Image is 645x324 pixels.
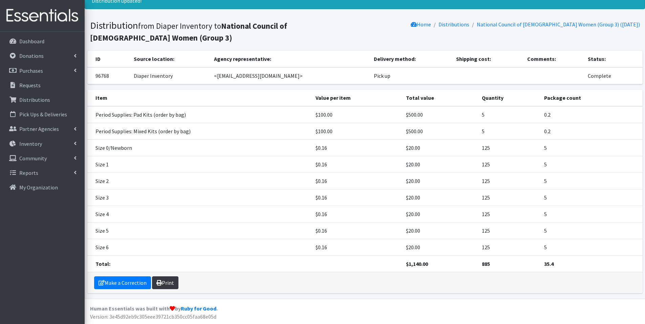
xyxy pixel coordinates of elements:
td: $500.00 [402,106,478,123]
td: $20.00 [402,173,478,189]
td: 5 [540,206,643,223]
a: Reports [3,166,82,180]
td: Size 0/Newborn [87,140,311,156]
td: $20.00 [402,239,478,256]
th: Agency representative: [210,51,369,67]
td: $20.00 [402,206,478,223]
td: 125 [478,189,540,206]
th: Delivery method: [370,51,452,67]
strong: 885 [482,260,490,267]
strong: Total: [95,260,110,267]
a: Pick Ups & Deliveries [3,108,82,121]
a: Partner Agencies [3,122,82,136]
td: $0.16 [311,189,402,206]
th: Quantity [478,90,540,106]
td: 5 [540,140,643,156]
p: My Organization [19,184,58,191]
strong: 35.4 [544,260,554,267]
td: Size 5 [87,223,311,239]
a: Inventory [3,137,82,151]
td: Period Supplies: Mixed Kits (order by bag) [87,123,311,140]
p: Pick Ups & Deliveries [19,111,67,118]
td: $0.16 [311,140,402,156]
p: Distributions [19,96,50,103]
a: Distributions [438,21,469,28]
td: 5 [478,123,540,140]
p: Community [19,155,47,162]
a: Make a Correction [94,276,151,289]
h1: Distribution [90,20,363,43]
a: Requests [3,78,82,92]
a: Donations [3,49,82,63]
td: $0.16 [311,239,402,256]
th: Shipping cost: [452,51,523,67]
td: $100.00 [311,123,402,140]
span: Version: 3e45d92eb9c305eee39721cb350cc05faa68e05d [90,313,216,320]
a: Print [152,276,178,289]
a: National Council of [DEMOGRAPHIC_DATA] Women (Group 3) ([DATE]) [477,21,640,28]
th: Total value [402,90,478,106]
td: 0.2 [540,123,643,140]
td: $20.00 [402,140,478,156]
td: 5 [540,223,643,239]
td: 125 [478,140,540,156]
td: Size 4 [87,206,311,223]
a: Dashboard [3,34,82,48]
th: Source location: [130,51,210,67]
p: Partner Agencies [19,125,59,132]
th: Value per item [311,90,402,106]
th: ID [87,51,130,67]
th: Item [87,90,311,106]
strong: $1,140.00 [406,260,428,267]
p: Reports [19,169,38,176]
th: Comments: [523,51,584,67]
b: National Council of [DEMOGRAPHIC_DATA] Women (Group 3) [90,21,287,43]
td: 5 [540,239,643,256]
td: 5 [540,173,643,189]
td: 125 [478,239,540,256]
td: $100.00 [311,106,402,123]
td: $20.00 [402,223,478,239]
p: Donations [19,52,44,59]
td: Size 2 [87,173,311,189]
td: Size 3 [87,189,311,206]
a: Ruby for Good [181,305,216,312]
td: 0.2 [540,106,643,123]
td: 96768 [87,67,130,84]
td: Pick up [370,67,452,84]
p: Inventory [19,140,42,147]
td: 5 [540,156,643,173]
p: Requests [19,82,41,89]
th: Package count [540,90,643,106]
td: 125 [478,156,540,173]
td: $500.00 [402,123,478,140]
td: $0.16 [311,223,402,239]
td: 125 [478,206,540,223]
td: 5 [478,106,540,123]
td: $20.00 [402,156,478,173]
td: 125 [478,173,540,189]
a: My Organization [3,181,82,194]
th: Status: [584,51,642,67]
td: $0.16 [311,173,402,189]
td: $0.16 [311,206,402,223]
td: $20.00 [402,189,478,206]
a: Distributions [3,93,82,107]
td: Size 6 [87,239,311,256]
p: Dashboard [19,38,44,45]
img: HumanEssentials [3,4,82,27]
a: Purchases [3,64,82,77]
td: Size 1 [87,156,311,173]
td: Complete [584,67,642,84]
td: <[EMAIL_ADDRESS][DOMAIN_NAME]> [210,67,369,84]
strong: Human Essentials was built with by . [90,305,218,312]
a: Community [3,152,82,165]
small: from Diaper Inventory to [90,21,287,43]
td: Diaper Inventory [130,67,210,84]
td: 125 [478,223,540,239]
p: Purchases [19,67,43,74]
td: $0.16 [311,156,402,173]
td: Period Supplies: Pad Kits (order by bag) [87,106,311,123]
td: 5 [540,189,643,206]
a: Home [411,21,431,28]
